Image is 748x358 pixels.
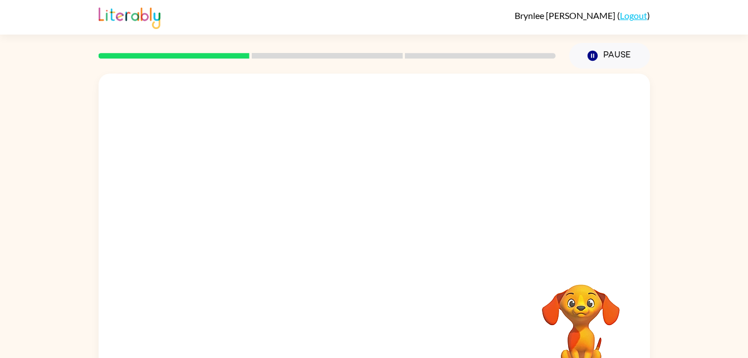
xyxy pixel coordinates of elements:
[515,10,617,21] span: Brynlee [PERSON_NAME]
[569,43,650,69] button: Pause
[515,10,650,21] div: ( )
[620,10,647,21] a: Logout
[99,4,160,29] img: Literably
